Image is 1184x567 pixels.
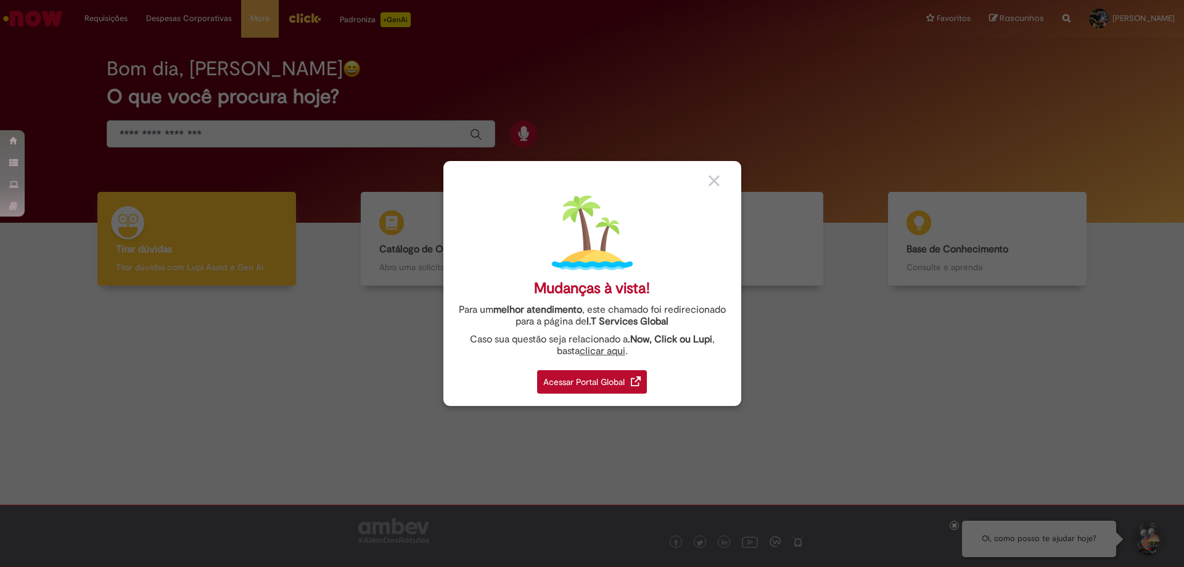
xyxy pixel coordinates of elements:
img: island.png [552,192,633,273]
strong: .Now, Click ou Lupi [628,333,712,346]
img: close_button_grey.png [709,175,720,186]
div: Para um , este chamado foi redirecionado para a página de [453,304,732,328]
div: Mudanças à vista! [534,279,650,297]
img: redirect_link.png [631,376,641,386]
a: Acessar Portal Global [537,363,647,394]
a: I.T Services Global [586,308,668,328]
strong: melhor atendimento [493,304,582,316]
div: Caso sua questão seja relacionado a , basta . [453,334,732,357]
a: clicar aqui [580,338,625,357]
div: Acessar Portal Global [537,370,647,394]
